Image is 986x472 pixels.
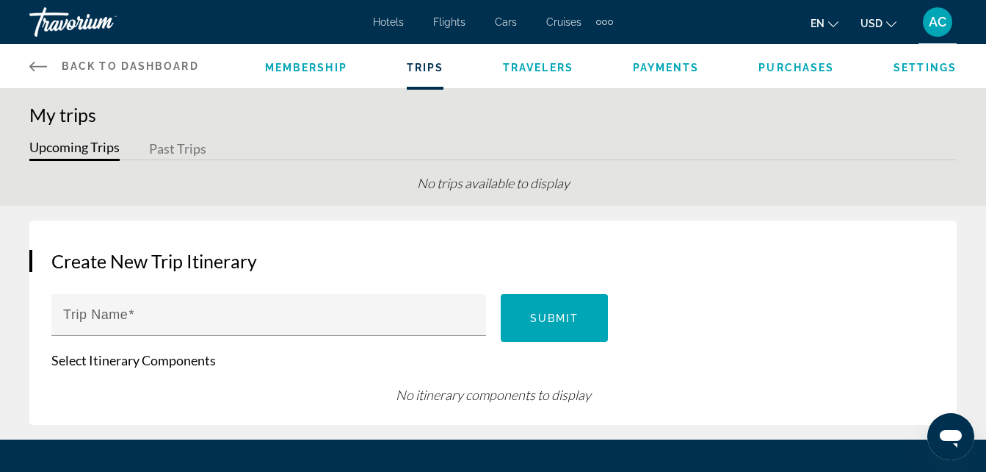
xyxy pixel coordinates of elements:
a: Flights [433,16,465,28]
span: Back to Dashboard [62,60,199,72]
a: Travelers [503,62,573,74]
span: USD [860,18,882,29]
a: Cars [495,16,517,28]
a: Cruises [546,16,581,28]
a: Back to Dashboard [29,44,199,88]
button: Extra navigation items [596,10,613,34]
button: Past Trips [149,138,206,161]
a: Trips [407,62,444,74]
span: AC [929,15,946,29]
a: Purchases [758,62,834,74]
a: Hotels [373,16,404,28]
mat-label: Trip Name [63,307,128,322]
span: en [811,18,824,29]
button: Change currency [860,12,896,34]
a: Settings [893,62,957,74]
div: No itinerary components to display [51,387,935,403]
div: No trips available to display [29,175,957,206]
button: Change language [811,12,838,34]
a: Payments [633,62,700,74]
button: Submit [501,294,609,342]
span: Submit [530,312,579,324]
h3: Create New Trip Itinerary [51,250,935,272]
a: Membership [265,62,347,74]
a: Travorium [29,3,176,41]
button: Upcoming Trips [29,138,120,161]
h1: My trips [29,104,957,126]
p: Select Itinerary Components [51,352,935,368]
iframe: Button to launch messaging window [927,413,974,460]
button: User Menu [918,7,957,37]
